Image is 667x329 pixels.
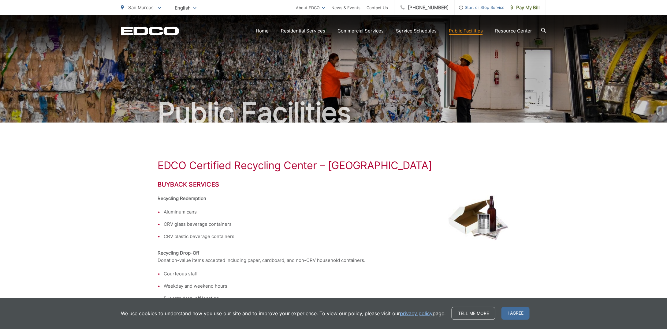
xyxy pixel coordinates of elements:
[158,159,509,172] h1: EDCO Certified Recycling Center – [GEOGRAPHIC_DATA]
[164,270,509,278] li: Courteous staff
[158,249,509,264] p: Donation-value items accepted including paper, cardboard, and non-CRV household containers.
[296,4,325,11] a: About EDCO
[164,295,509,302] li: E-waste drop-off location
[367,4,388,11] a: Contact Us
[400,310,433,317] a: privacy policy
[256,27,269,35] a: Home
[164,208,509,216] li: Aluminum cans
[158,250,199,256] strong: Recycling Drop-Off
[449,27,483,35] a: Public Facilities
[158,181,509,188] h2: Buyback Services
[164,233,509,240] li: CRV plastic beverage containers
[121,27,179,35] a: EDCD logo. Return to the homepage.
[164,221,509,228] li: CRV glass beverage containers
[337,27,384,35] a: Commercial Services
[121,310,445,317] p: We use cookies to understand how you use our site and to improve your experience. To view our pol...
[128,5,154,10] span: San Marcos
[281,27,325,35] a: Residential Services
[158,195,206,201] strong: Recycling Redemption
[495,27,532,35] a: Resource Center
[331,4,360,11] a: News & Events
[452,307,495,320] a: Tell me more
[164,282,509,290] li: Weekday and weekend hours
[448,195,509,240] img: Cardboard, bottles, cans, newspapers
[121,97,546,128] h2: Public Facilities
[396,27,437,35] a: Service Schedules
[511,4,540,11] span: Pay My Bill
[170,2,201,13] span: English
[501,307,530,320] span: I agree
